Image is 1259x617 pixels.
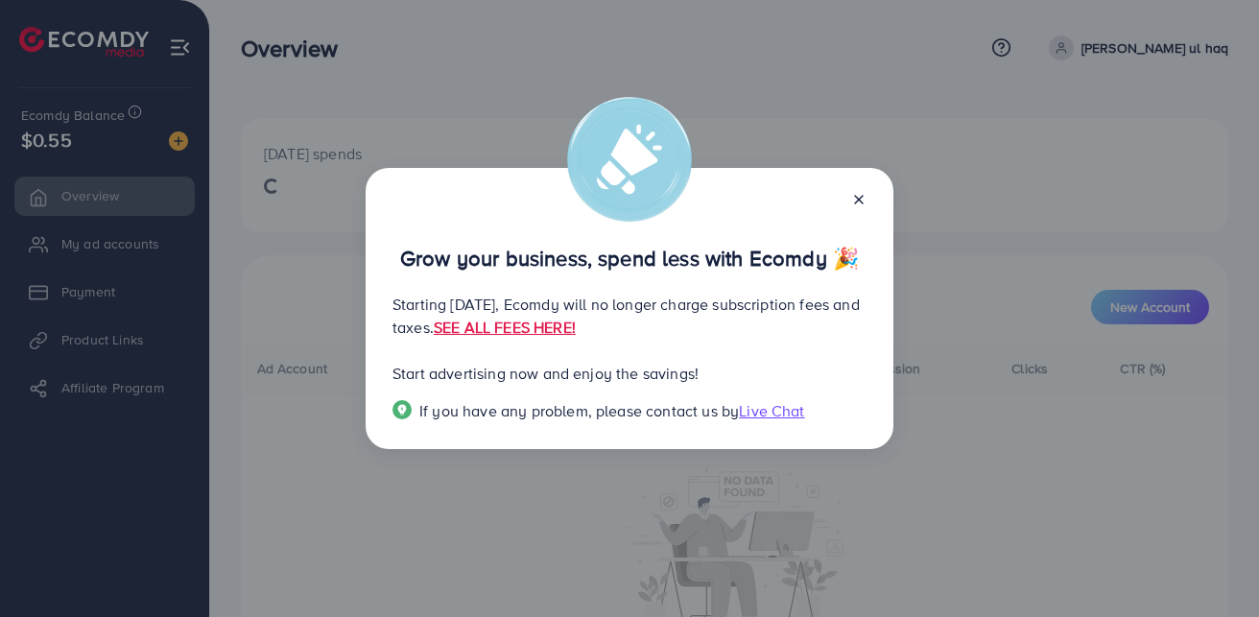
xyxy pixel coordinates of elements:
a: SEE ALL FEES HERE! [434,317,576,338]
p: Grow your business, spend less with Ecomdy 🎉 [392,247,867,270]
p: Starting [DATE], Ecomdy will no longer charge subscription fees and taxes. [392,293,867,339]
img: alert [567,97,692,222]
p: Start advertising now and enjoy the savings! [392,362,867,385]
span: Live Chat [739,400,804,421]
img: Popup guide [392,400,412,419]
span: If you have any problem, please contact us by [419,400,739,421]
